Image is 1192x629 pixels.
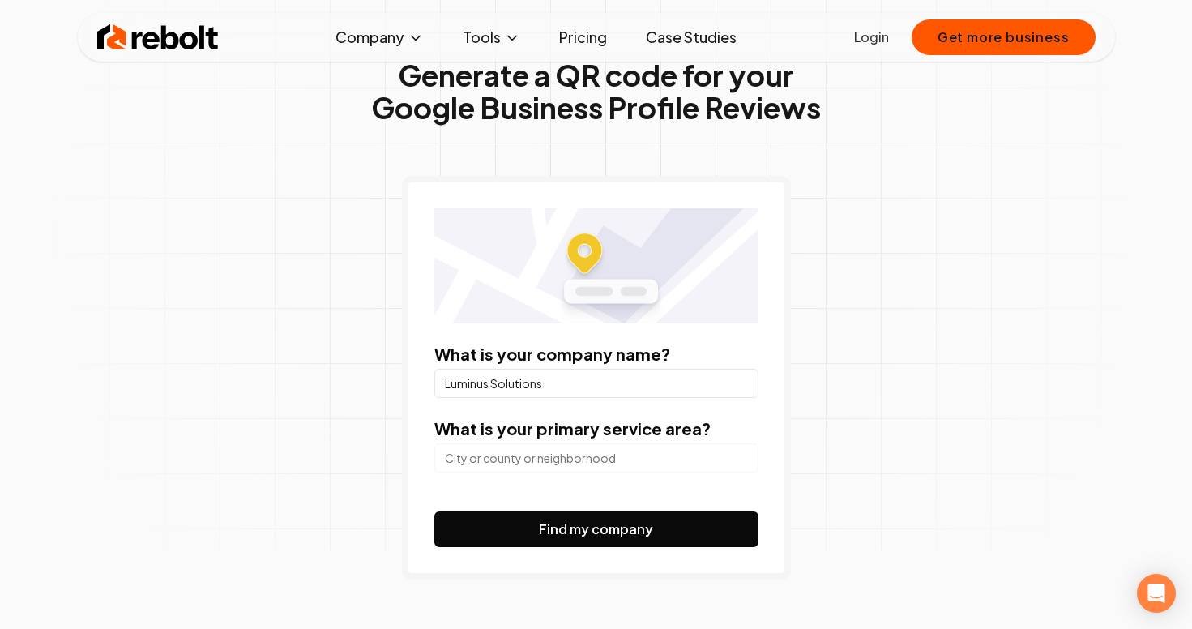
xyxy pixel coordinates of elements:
[434,369,758,398] input: Company Name
[434,511,758,547] button: Find my company
[434,418,711,439] label: What is your primary service area?
[97,21,219,53] img: Rebolt Logo
[546,21,620,53] a: Pricing
[450,21,533,53] button: Tools
[1137,574,1176,613] div: Open Intercom Messenger
[912,19,1096,55] button: Get more business
[434,344,670,364] label: What is your company name?
[854,28,889,47] a: Login
[371,59,821,124] h1: Generate a QR code for your Google Business Profile Reviews
[434,208,758,323] img: Location map
[323,21,437,53] button: Company
[633,21,750,53] a: Case Studies
[434,443,758,473] input: City or county or neighborhood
